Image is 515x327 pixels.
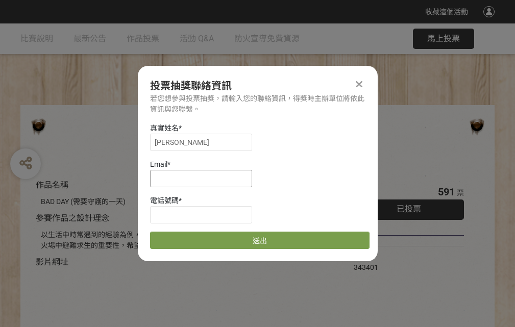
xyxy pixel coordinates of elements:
[73,23,106,54] a: 最新公告
[150,196,179,205] span: 電話號碼
[150,78,365,93] div: 投票抽獎聯絡資訊
[127,34,159,43] span: 作品投票
[180,23,214,54] a: 活動 Q&A
[150,160,167,168] span: Email
[397,204,421,214] span: 已投票
[381,251,432,262] iframe: Facebook Share
[150,232,370,249] button: 送出
[425,8,468,16] span: 收藏這個活動
[127,23,159,54] a: 作品投票
[438,186,455,198] span: 591
[36,213,109,223] span: 參賽作品之設計理念
[413,29,474,49] button: 馬上投票
[20,23,53,54] a: 比賽說明
[41,196,323,207] div: BAD DAY (需要守護的一天)
[36,257,68,267] span: 影片網址
[20,34,53,43] span: 比賽說明
[234,34,300,43] span: 防火宣導免費資源
[36,180,68,190] span: 作品名稱
[41,230,323,251] div: 以生活中時常遇到的經驗為例，透過對比的方式宣傳住宅用火災警報器、家庭逃生計畫及火場中避難求生的重要性，希望透過趣味的短影音讓更多人認識到更多的防火觀念。
[150,93,365,115] div: 若您想參與投票抽獎，請輸入您的聯絡資訊，得獎時主辦單位將依此資訊與您聯繫。
[457,189,464,197] span: 票
[73,34,106,43] span: 最新公告
[150,124,179,132] span: 真實姓名
[427,34,460,43] span: 馬上投票
[180,34,214,43] span: 活動 Q&A
[234,23,300,54] a: 防火宣導免費資源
